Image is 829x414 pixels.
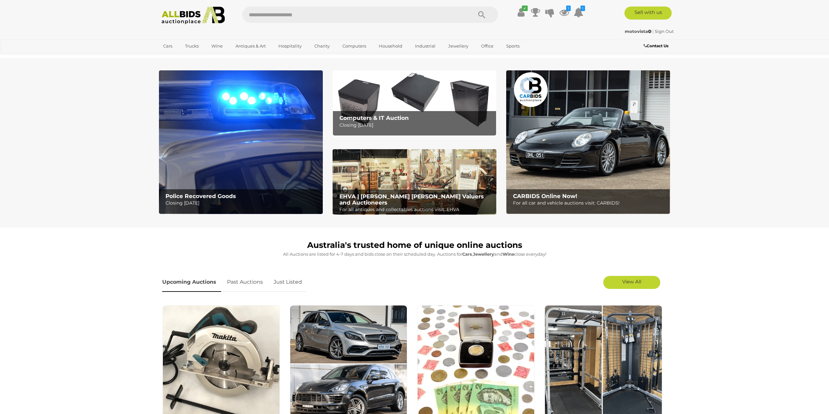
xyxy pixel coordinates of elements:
[513,193,577,199] b: CARBIDS Online Now!
[310,41,334,51] a: Charity
[477,41,498,51] a: Office
[462,251,472,257] strong: Cars
[522,6,528,11] i: ✔
[506,70,670,214] img: CARBIDS Online Now!
[339,115,409,121] b: Computers & IT Auction
[339,193,484,206] b: EHVA | [PERSON_NAME] [PERSON_NAME] Valuers and Auctioneers
[274,41,306,51] a: Hospitality
[333,149,496,215] a: EHVA | Evans Hastings Valuers and Auctioneers EHVA | [PERSON_NAME] [PERSON_NAME] Valuers and Auct...
[502,41,524,51] a: Sports
[159,70,323,214] a: Police Recovered Goods Police Recovered Goods Closing [DATE]
[165,199,319,207] p: Closing [DATE]
[652,29,654,34] span: |
[231,41,270,51] a: Antiques & Art
[162,273,221,292] a: Upcoming Auctions
[644,42,670,50] a: Contact Us
[162,241,667,250] h1: Australia's trusted home of unique online auctions
[375,41,407,51] a: Household
[339,206,493,214] p: For all antiques and collectables auctions visit: EHVA
[513,199,666,207] p: For all car and vehicle auctions visit: CARBIDS!
[333,70,496,136] img: Computers & IT Auction
[158,7,229,24] img: Allbids.com.au
[162,250,667,258] p: All Auctions are listed for 4-7 days and bids close on their scheduled day. Auctions for , and cl...
[333,149,496,215] img: EHVA | Evans Hastings Valuers and Auctioneers
[655,29,674,34] a: Sign Out
[574,7,583,18] a: 1
[622,278,641,285] span: View All
[559,7,569,18] a: 1
[207,41,227,51] a: Wine
[625,29,651,34] strong: motovista
[165,193,236,199] b: Police Recovered Goods
[444,41,473,51] a: Jewellery
[516,7,526,18] a: ✔
[566,6,571,11] i: 1
[580,6,585,11] i: 1
[333,70,496,136] a: Computers & IT Auction Computers & IT Auction Closing [DATE]
[503,251,514,257] strong: Wine
[159,70,323,214] img: Police Recovered Goods
[159,41,177,51] a: Cars
[473,251,494,257] strong: Jewellery
[506,70,670,214] a: CARBIDS Online Now! CARBIDS Online Now! For all car and vehicle auctions visit: CARBIDS!
[624,7,672,20] a: Sell with us
[603,276,660,289] a: View All
[411,41,440,51] a: Industrial
[465,7,498,23] button: Search
[181,41,203,51] a: Trucks
[222,273,268,292] a: Past Auctions
[338,41,370,51] a: Computers
[644,43,668,48] b: Contact Us
[269,273,307,292] a: Just Listed
[159,51,214,62] a: [GEOGRAPHIC_DATA]
[339,121,493,129] p: Closing [DATE]
[625,29,652,34] a: motovista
